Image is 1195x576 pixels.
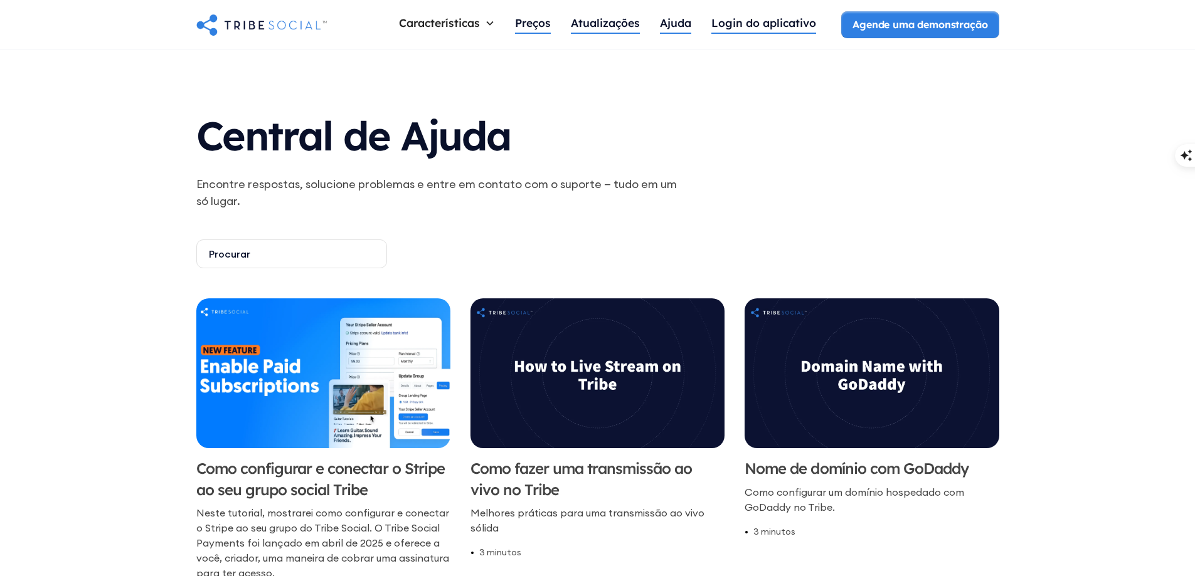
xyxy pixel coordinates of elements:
[660,16,691,29] font: Ajuda
[196,110,511,160] font: Central de Ajuda
[470,546,474,558] font: •
[841,11,999,38] a: Agende uma demonstração
[852,18,987,31] font: Agende uma demonstração
[711,16,816,29] font: Login do aplicativo
[571,16,640,29] font: Atualizações
[745,486,964,513] font: Como configurar um domínio hospedado com GoDaddy no Tribe.
[470,506,704,534] font: Melhores práticas para uma transmissão ao vivo sólida
[196,12,327,37] a: home
[753,526,795,537] font: 3 minutos
[701,11,826,38] a: Login do aplicativo
[389,11,505,34] div: Características
[196,177,677,208] font: Encontre respostas, solucione problemas e entre em contato com o suporte — tudo em um só lugar.
[470,459,692,499] font: Como fazer uma transmissão ao vivo no Tribe
[196,239,999,268] form: Email Form
[196,459,445,499] font: Como configurar e conectar o Stripe ao seu grupo social Tribe
[479,547,521,558] font: 3 minutos
[505,11,561,38] a: Preços
[650,11,701,38] a: Ajuda
[745,525,748,538] font: •
[745,459,969,478] font: Nome de domínio com GoDaddy
[399,16,480,29] font: Características
[561,11,650,38] a: Atualizações
[515,16,551,29] font: Preços
[196,239,387,268] input: Procurar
